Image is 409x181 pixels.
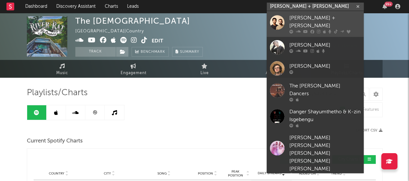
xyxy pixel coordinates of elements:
[198,172,213,175] span: Position
[289,41,361,49] div: [PERSON_NAME]
[267,131,364,180] a: [PERSON_NAME] [PERSON_NAME] [PERSON_NAME] [PERSON_NAME] [PERSON_NAME]
[289,108,361,124] div: Danger Shayumthetho & K-zin Isgebengu
[267,11,364,37] a: [PERSON_NAME] + [PERSON_NAME]
[104,172,111,175] span: City
[172,47,203,57] button: Summary
[75,47,116,57] button: Track
[75,16,190,26] div: The [DEMOGRAPHIC_DATA]
[141,48,165,56] span: Benchmark
[289,82,361,98] div: The [PERSON_NAME] Dancers
[27,137,83,145] span: Current Spotify Charts
[258,171,281,176] span: Daily Streams
[382,4,387,9] button: 99+
[356,129,382,132] button: Export CSV
[49,172,64,175] span: Country
[266,69,285,77] span: Audience
[299,172,316,175] span: Added On
[200,69,209,77] span: Live
[157,172,167,175] span: Song
[98,60,169,78] a: Engagement
[289,14,361,30] div: [PERSON_NAME] + [PERSON_NAME]
[267,37,364,58] a: [PERSON_NAME]
[75,28,151,35] div: [GEOGRAPHIC_DATA] | Country
[267,3,364,11] input: Search for artists
[169,60,240,78] a: Live
[267,105,364,131] a: Danger Shayumthetho & K-zin Isgebengu
[225,170,246,177] span: Peak Position
[152,37,163,45] button: Edit
[56,69,68,77] span: Music
[384,2,393,6] div: 99 +
[331,172,342,175] span: Trend
[27,60,98,78] a: Music
[289,134,361,173] div: [PERSON_NAME] [PERSON_NAME] [PERSON_NAME] [PERSON_NAME] [PERSON_NAME]
[267,58,364,79] a: [PERSON_NAME]
[289,62,361,70] div: [PERSON_NAME]
[267,79,364,105] a: The [PERSON_NAME] Dancers
[180,50,199,54] span: Summary
[27,89,88,97] span: Playlists/Charts
[240,60,311,78] a: Audience
[132,47,169,57] a: Benchmark
[121,69,146,77] span: Engagement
